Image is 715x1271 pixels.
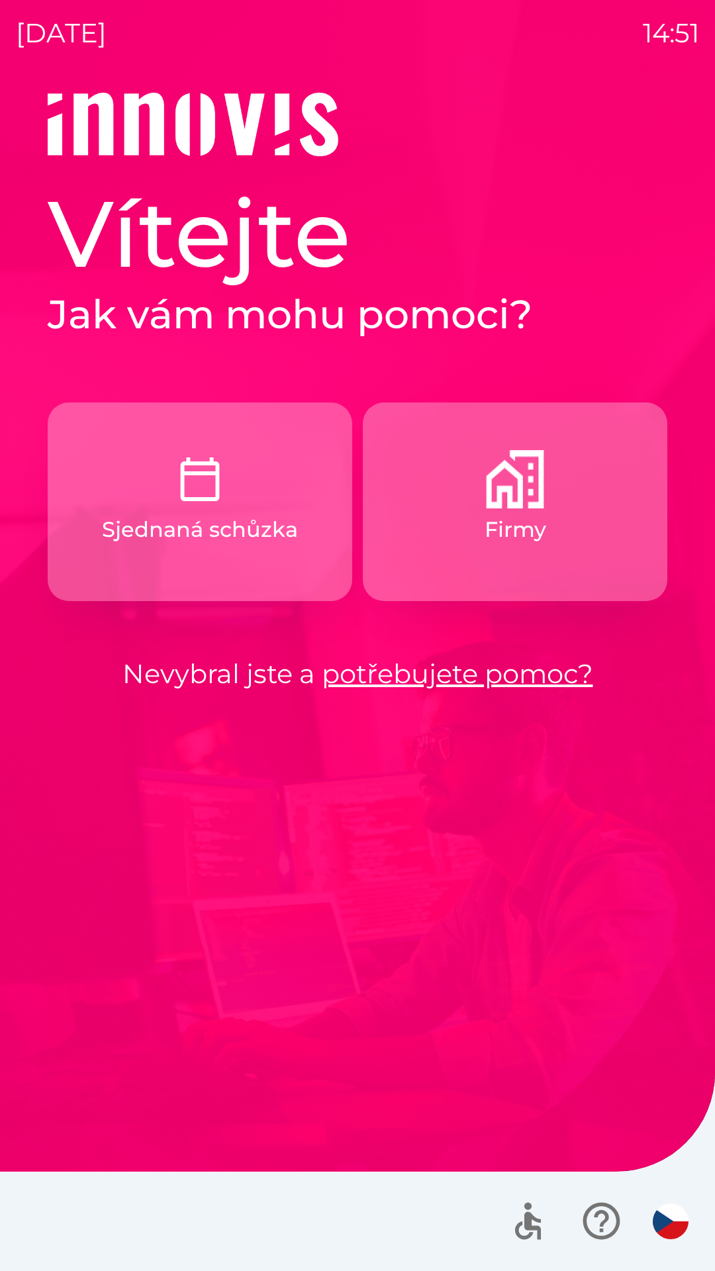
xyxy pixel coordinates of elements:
p: [DATE] [16,13,107,53]
img: Logo [48,93,667,156]
p: 14:51 [643,13,699,53]
img: c9327dbc-1a48-4f3f-9883-117394bbe9e6.png [171,450,229,508]
button: Firmy [363,402,667,601]
h1: Vítejte [48,177,667,290]
p: Sjednaná schůzka [102,514,298,545]
img: 9a63d080-8abe-4a1b-b674-f4d7141fb94c.png [486,450,544,508]
h2: Jak vám mohu pomoci? [48,290,667,339]
p: Nevybral jste a [48,654,667,694]
img: cs flag [653,1203,689,1239]
button: Sjednaná schůzka [48,402,352,601]
a: potřebujete pomoc? [322,657,593,690]
p: Firmy [485,514,546,545]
